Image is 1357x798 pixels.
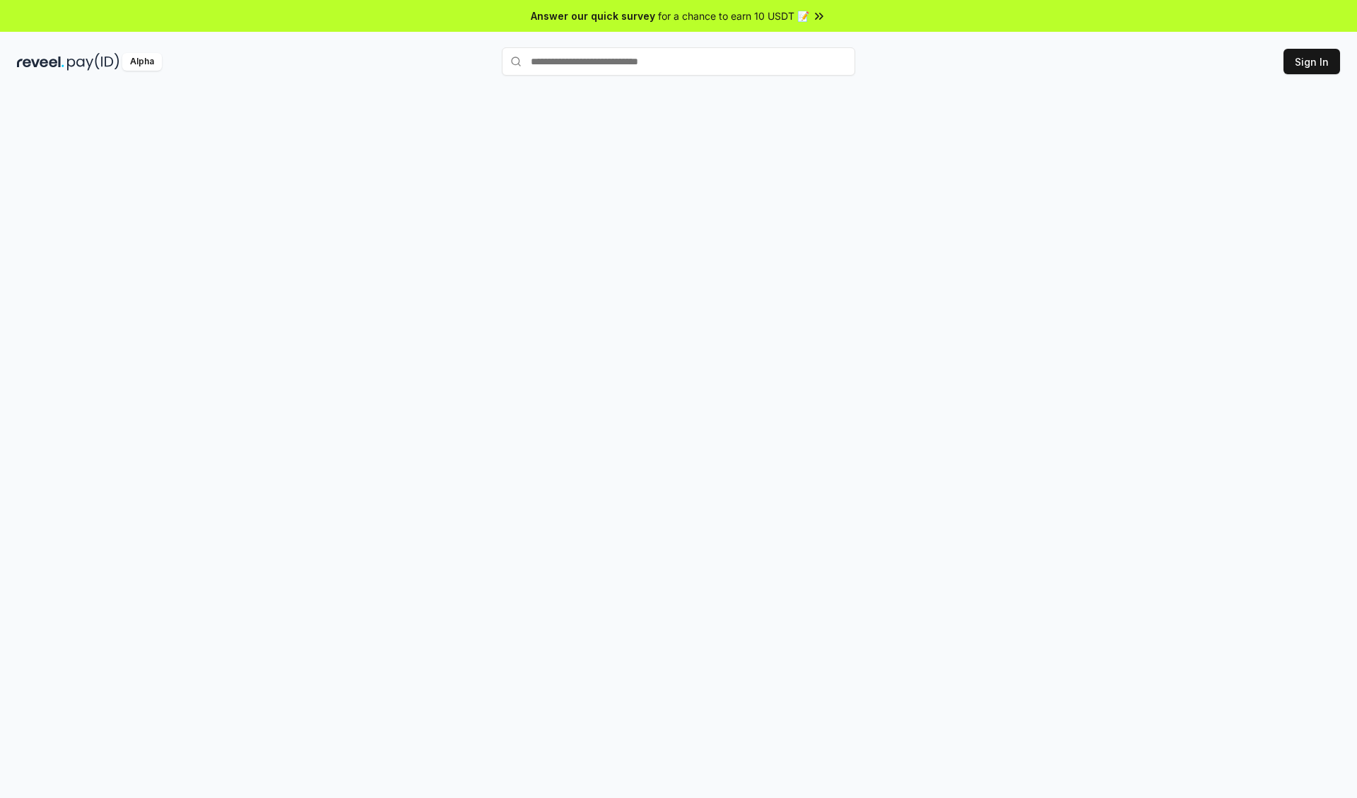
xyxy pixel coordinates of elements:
span: Answer our quick survey [531,8,655,23]
img: reveel_dark [17,53,64,71]
div: Alpha [122,53,162,71]
span: for a chance to earn 10 USDT 📝 [658,8,809,23]
button: Sign In [1283,49,1340,74]
img: pay_id [67,53,119,71]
